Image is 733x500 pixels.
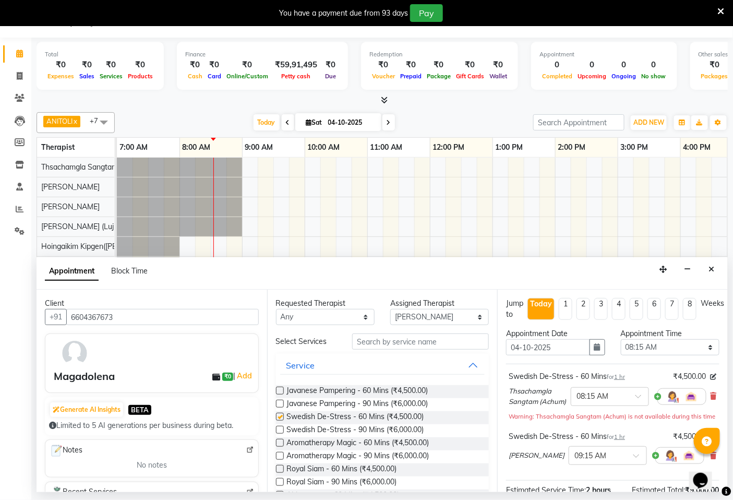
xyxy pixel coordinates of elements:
div: Limited to 5 AI generations per business during beta. [49,420,255,431]
button: Service [280,356,485,375]
span: Thsachamgla Sangtam (Achum) [509,386,567,407]
a: 4:00 PM [681,140,714,155]
div: ₹0 [185,59,205,71]
span: [PERSON_NAME] (Lujik) [41,222,121,231]
span: 1 hr [614,373,625,380]
div: Weeks [701,298,724,309]
span: Aromatherapy Magic - 60 Mins (₹4,500.00) [287,437,429,450]
div: Requested Therapist [276,298,375,309]
div: ₹0 [453,59,487,71]
span: 1 hr [614,433,625,441]
span: Estimated Service Time: [506,485,586,495]
div: Select Services [268,336,344,347]
a: Add [235,370,254,382]
input: Search by service name [352,334,489,350]
div: Appointment Time [621,328,719,339]
div: 0 [609,59,639,71]
button: Pay [410,4,443,22]
div: Today [530,299,552,309]
i: Edit price [711,374,717,380]
li: 1 [559,298,572,320]
iframe: chat widget [689,458,723,490]
span: Gift Cards [453,73,487,80]
div: Swedish De-Stress - 60 Mins [509,431,625,442]
a: 8:00 AM [180,140,213,155]
span: +7 [90,116,106,125]
div: Finance [185,50,340,59]
span: Estimated Total: [632,485,686,495]
li: 7 [665,298,679,320]
input: yyyy-mm-dd [506,339,590,355]
span: Products [125,73,155,80]
div: Jump to [506,298,523,320]
span: Prepaid [398,73,424,80]
span: Wallet [487,73,510,80]
span: Ongoing [609,73,639,80]
div: Assigned Therapist [390,298,489,309]
div: ₹0 [398,59,424,71]
li: 6 [647,298,661,320]
span: Petty cash [279,73,314,80]
span: Javanese Pampering - 60 Mins (₹4,500.00) [287,385,428,398]
div: ₹0 [424,59,453,71]
small: Warning: Thsachamgla Sangtam (Achum) is not available during this time [509,413,715,420]
button: Generate AI Insights [50,402,123,417]
div: ₹0 [125,59,155,71]
a: 12:00 PM [430,140,467,155]
div: ₹0 [321,59,340,71]
div: You have a payment due from 93 days [279,8,408,19]
input: Search Appointment [533,114,624,130]
span: Card [205,73,224,80]
span: Due [322,73,339,80]
span: ADD NEW [633,118,664,126]
a: 11:00 AM [368,140,405,155]
span: Expenses [45,73,77,80]
span: Royal Siam - 60 Mins (₹4,500.00) [287,463,397,477]
div: ₹0 [369,59,398,71]
span: Online/Custom [224,73,271,80]
input: Search by Name/Mobile/Email/Code [66,309,259,325]
span: [PERSON_NAME] [41,182,100,192]
span: Thsachamgla Sangtam (Achum) [41,162,148,172]
div: Appointment Date [506,328,605,339]
span: Javanese Pampering - 90 Mins (₹6,000.00) [287,398,428,411]
li: 2 [576,298,590,320]
span: Block Time [111,266,148,276]
span: Today [254,114,280,130]
li: 8 [683,298,696,320]
div: ₹0 [77,59,97,71]
span: [PERSON_NAME] [41,202,100,211]
div: 0 [575,59,609,71]
span: 2 hours [586,485,611,495]
span: Packages [699,73,731,80]
div: ₹0 [97,59,125,71]
div: Appointment [539,50,669,59]
span: Aromatherapy Magic - 90 Mins (₹6,000.00) [287,450,429,463]
div: Service [286,359,315,372]
a: 1:00 PM [493,140,526,155]
div: Magadolena [54,368,115,384]
button: ADD NEW [631,115,667,130]
span: | [233,370,254,382]
div: ₹0 [487,59,510,71]
span: Swedish De-Stress - 60 Mins (₹4,500.00) [287,411,424,424]
span: Package [424,73,453,80]
span: BETA [128,405,151,415]
span: Completed [539,73,575,80]
div: ₹0 [699,59,731,71]
a: 3:00 PM [618,140,651,155]
span: Hoingaikim Kipgen([PERSON_NAME]) [41,242,166,251]
div: ₹0 [205,59,224,71]
span: No show [639,73,669,80]
span: Services [97,73,125,80]
li: 3 [594,298,608,320]
div: ₹0 [45,59,77,71]
a: 9:00 AM [243,140,276,155]
img: Interior.png [683,449,695,462]
span: ₹9,000.00 [686,485,719,495]
span: Therapist [41,142,75,152]
a: 7:00 AM [117,140,150,155]
span: Notes [50,444,82,458]
span: Appointment [45,262,99,281]
li: 4 [612,298,626,320]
